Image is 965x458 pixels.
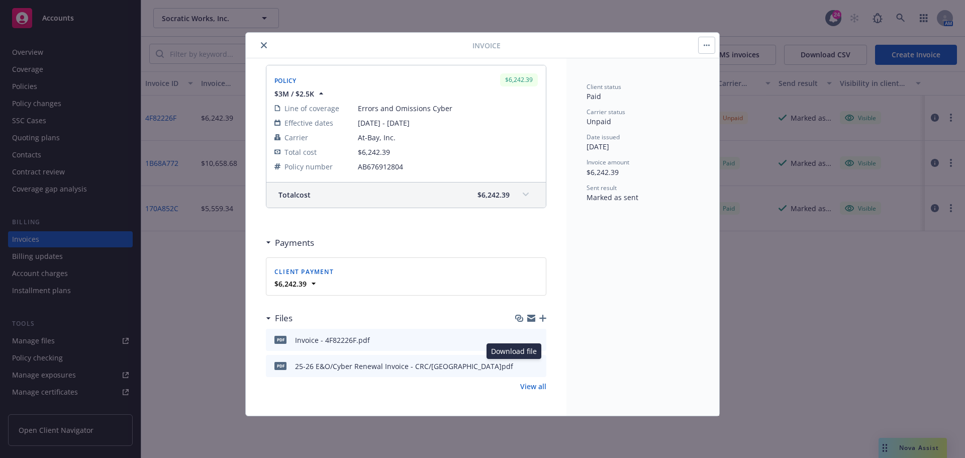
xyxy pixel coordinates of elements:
[284,103,339,114] span: Line of coverage
[284,118,333,128] span: Effective dates
[533,335,542,345] button: preview file
[275,236,314,249] h3: Payments
[284,147,317,157] span: Total cost
[275,312,293,325] h3: Files
[284,161,333,172] span: Policy number
[266,312,293,325] div: Files
[587,158,629,166] span: Invoice amount
[587,184,617,192] span: Sent result
[295,361,513,372] div: 25-26 E&O/Cyber Renewal Invoice - CRC/[GEOGRAPHIC_DATA]pdf
[587,133,620,141] span: Date issued
[358,147,390,157] span: $6,242.39
[477,190,510,200] span: $6,242.39
[587,142,609,151] span: [DATE]
[358,103,538,114] span: Errors and Omissions Cyber
[587,108,625,116] span: Carrier status
[274,76,297,85] span: Policy
[284,132,308,143] span: Carrier
[278,190,311,200] span: Total cost
[517,335,525,345] button: download file
[266,182,546,208] div: Totalcost$6,242.39
[587,117,611,126] span: Unpaid
[500,73,538,86] div: $6,242.39
[587,82,621,91] span: Client status
[587,167,619,177] span: $6,242.39
[358,132,538,143] span: At-Bay, Inc.
[520,381,546,392] a: View all
[295,335,370,345] div: Invoice - 4F82226F.pdf
[274,336,286,343] span: pdf
[266,236,314,249] div: Payments
[587,91,601,101] span: Paid
[274,88,326,99] button: $3M / $2.5K
[274,267,334,276] span: Client payment
[358,118,538,128] span: [DATE] - [DATE]
[533,361,542,372] button: preview file
[358,161,538,172] span: AB676912804
[258,39,270,51] button: close
[587,193,638,202] span: Marked as sent
[274,88,314,99] span: $3M / $2.5K
[472,40,501,51] span: Invoice
[487,343,541,359] div: Download file
[517,361,525,372] button: download file
[274,279,307,289] strong: $6,242.39
[274,362,286,370] span: pdf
